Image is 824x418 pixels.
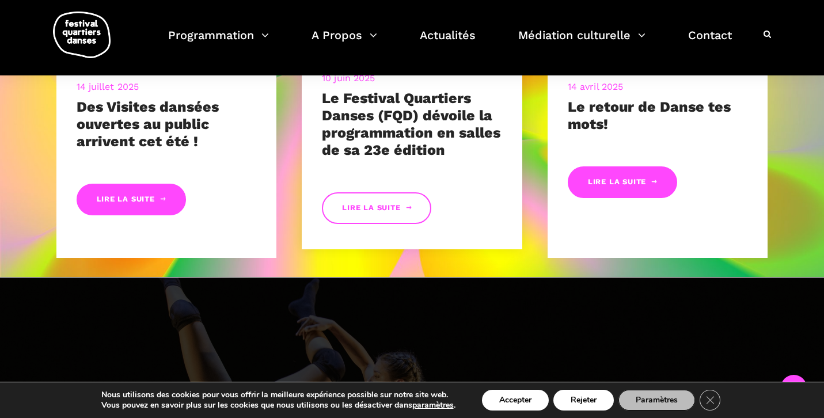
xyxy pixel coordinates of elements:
[412,400,454,411] button: paramètres
[420,25,476,59] a: Actualités
[568,98,731,132] a: Le retour de Danse tes mots!
[618,390,695,411] button: Paramètres
[322,192,431,224] a: Lire la suite
[101,400,455,411] p: Vous pouvez en savoir plus sur les cookies que nous utilisons ou les désactiver dans .
[53,12,111,58] img: logo-fqd-med
[77,98,219,150] a: Des Visites dansées ouvertes au public arrivent cet été !
[688,25,732,59] a: Contact
[77,81,139,92] a: 14 juillet 2025
[518,25,645,59] a: Médiation culturelle
[77,184,186,215] a: Lire la suite
[568,166,677,198] a: Lire la suite
[168,25,269,59] a: Programmation
[312,25,377,59] a: A Propos
[568,81,623,92] a: 14 avril 2025
[322,90,500,158] a: Le Festival Quartiers Danses (FQD) dévoile la programmation en salles de sa 23e édition
[322,73,375,83] a: 10 juin 2025
[101,390,455,400] p: Nous utilisons des cookies pour vous offrir la meilleure expérience possible sur notre site web.
[700,390,720,411] button: Close GDPR Cookie Banner
[482,390,549,411] button: Accepter
[553,390,614,411] button: Rejeter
